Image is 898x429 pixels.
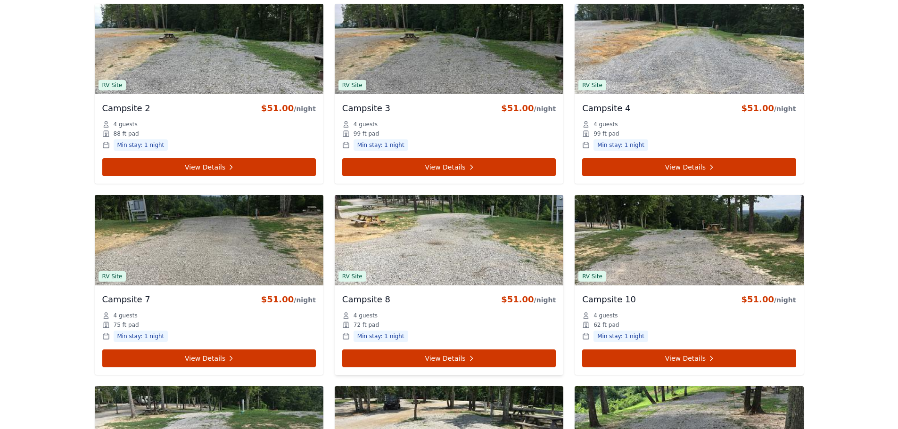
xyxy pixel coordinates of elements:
[354,331,408,342] span: Min stay: 1 night
[741,293,796,306] div: $51.00
[261,102,316,115] div: $51.00
[354,139,408,151] span: Min stay: 1 night
[593,139,648,151] span: Min stay: 1 night
[99,271,126,282] span: RV Site
[354,121,378,128] span: 4 guests
[575,4,803,94] img: Campsite 4
[534,105,556,113] span: /night
[335,195,563,285] img: Campsite 8
[342,102,390,115] h3: Campsite 3
[99,80,126,90] span: RV Site
[774,105,796,113] span: /night
[95,195,323,285] img: Campsite 7
[593,321,619,329] span: 62 ft pad
[294,105,316,113] span: /night
[582,158,796,176] a: View Details
[578,80,606,90] span: RV Site
[261,293,316,306] div: $51.00
[102,293,150,306] h3: Campsite 7
[114,121,138,128] span: 4 guests
[342,158,556,176] a: View Details
[501,293,556,306] div: $51.00
[593,331,648,342] span: Min stay: 1 night
[338,271,366,282] span: RV Site
[501,102,556,115] div: $51.00
[338,80,366,90] span: RV Site
[582,349,796,367] a: View Details
[102,349,316,367] a: View Details
[294,296,316,304] span: /night
[774,296,796,304] span: /night
[593,130,619,138] span: 99 ft pad
[582,102,630,115] h3: Campsite 4
[114,312,138,319] span: 4 guests
[593,121,618,128] span: 4 guests
[741,102,796,115] div: $51.00
[114,331,168,342] span: Min stay: 1 night
[354,130,379,138] span: 99 ft pad
[102,158,316,176] a: View Details
[354,321,379,329] span: 72 ft pad
[593,312,618,319] span: 4 guests
[95,4,323,94] img: Campsite 2
[342,349,556,367] a: View Details
[335,4,563,94] img: Campsite 3
[102,102,150,115] h3: Campsite 2
[575,195,803,285] img: Campsite 10
[578,271,606,282] span: RV Site
[582,293,636,306] h3: Campsite 10
[534,296,556,304] span: /night
[114,321,139,329] span: 75 ft pad
[114,130,139,138] span: 88 ft pad
[114,139,168,151] span: Min stay: 1 night
[342,293,390,306] h3: Campsite 8
[354,312,378,319] span: 4 guests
